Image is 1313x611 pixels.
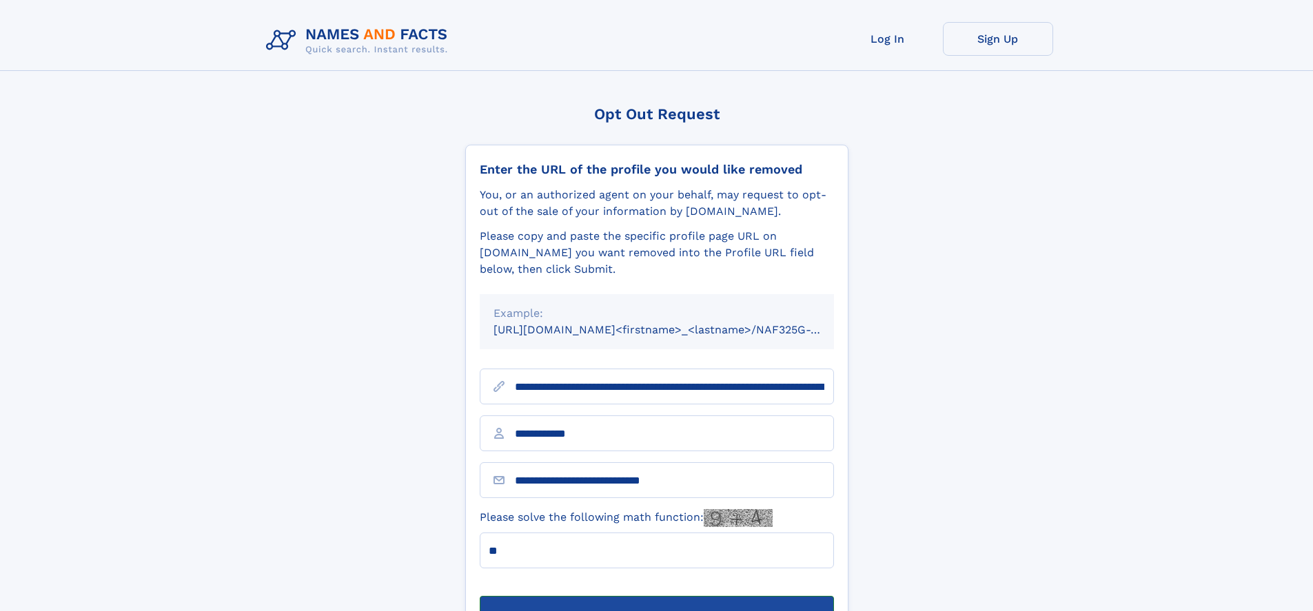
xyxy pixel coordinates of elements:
[493,305,820,322] div: Example:
[480,509,773,527] label: Please solve the following math function:
[480,228,834,278] div: Please copy and paste the specific profile page URL on [DOMAIN_NAME] you want removed into the Pr...
[480,187,834,220] div: You, or an authorized agent on your behalf, may request to opt-out of the sale of your informatio...
[943,22,1053,56] a: Sign Up
[833,22,943,56] a: Log In
[480,162,834,177] div: Enter the URL of the profile you would like removed
[465,105,848,123] div: Opt Out Request
[493,323,860,336] small: [URL][DOMAIN_NAME]<firstname>_<lastname>/NAF325G-xxxxxxxx
[261,22,459,59] img: Logo Names and Facts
